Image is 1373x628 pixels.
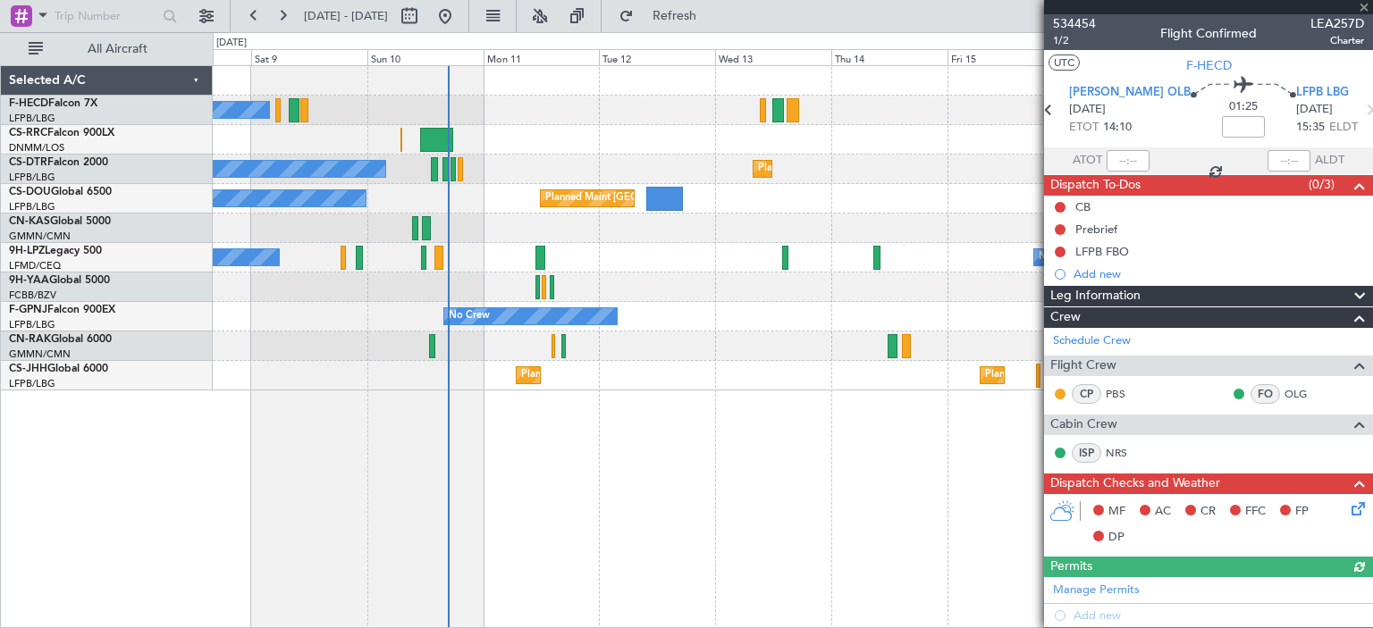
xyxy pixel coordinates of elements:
span: F-HECD [1186,56,1232,75]
div: Fri 15 [948,49,1064,65]
div: CB [1075,199,1091,214]
a: LFPB/LBG [9,200,55,214]
button: Refresh [611,2,718,30]
span: Cabin Crew [1050,414,1117,435]
a: LFPB/LBG [9,377,55,390]
span: CN-KAS [9,216,50,227]
a: GMMN/CMN [9,230,71,243]
a: NRS [1106,445,1146,461]
span: 01:25 [1229,98,1258,116]
a: OLG [1285,386,1325,402]
a: FCBB/BZV [9,289,56,302]
span: CS-JHH [9,364,47,374]
span: 14:10 [1103,119,1132,137]
div: Tue 12 [599,49,715,65]
a: CS-DTRFalcon 2000 [9,157,108,168]
input: Trip Number [55,3,157,29]
button: UTC [1049,54,1080,71]
span: ATOT [1073,152,1102,170]
a: CS-DOUGlobal 6500 [9,187,112,197]
span: Dispatch To-Dos [1050,175,1141,196]
span: [PERSON_NAME] OLB [1069,84,1191,102]
button: All Aircraft [20,35,194,63]
span: CS-RRC [9,128,47,138]
span: ALDT [1315,152,1344,170]
a: 9H-YAAGlobal 5000 [9,275,110,286]
a: Schedule Crew [1053,332,1131,350]
div: Planned Maint Sofia [758,155,849,182]
span: LFPB LBG [1296,84,1349,102]
a: LFPB/LBG [9,112,55,125]
a: CS-JHHGlobal 6000 [9,364,108,374]
span: CS-DOU [9,187,51,197]
span: F-HECD [9,98,48,109]
div: Thu 14 [831,49,948,65]
span: [DATE] - [DATE] [304,8,388,24]
a: PBS [1106,386,1146,402]
span: Charter [1310,33,1364,48]
span: F-GPNJ [9,305,47,315]
span: 1/2 [1053,33,1096,48]
span: All Aircraft [46,43,189,55]
span: 9H-YAA [9,275,49,286]
div: FO [1251,384,1280,404]
span: AC [1155,503,1171,521]
a: LFPB/LBG [9,171,55,184]
div: Add new [1074,266,1364,281]
a: LFMD/CEQ [9,259,61,272]
div: [DATE] [216,36,247,51]
a: LFPB/LBG [9,318,55,331]
span: CR [1200,503,1216,521]
a: GMMN/CMN [9,347,71,361]
div: Planned Maint [GEOGRAPHIC_DATA] ([GEOGRAPHIC_DATA]) [985,362,1267,389]
a: CS-RRCFalcon 900LX [9,128,114,138]
div: Flight Confirmed [1160,24,1257,43]
span: 15:35 [1296,119,1325,137]
span: CS-DTR [9,157,47,168]
span: Crew [1050,307,1081,328]
div: Prebrief [1075,222,1117,237]
span: LEA257D [1310,14,1364,33]
span: ETOT [1069,119,1099,137]
span: 9H-LPZ [9,246,45,256]
div: CP [1072,384,1101,404]
span: Flight Crew [1050,356,1116,376]
span: Leg Information [1050,286,1141,306]
div: No Crew [1039,244,1080,271]
span: 534454 [1053,14,1096,33]
div: Sat 9 [251,49,367,65]
a: CN-KASGlobal 5000 [9,216,111,227]
span: FP [1295,503,1309,521]
span: Refresh [637,10,712,22]
a: F-HECDFalcon 7X [9,98,97,109]
span: Dispatch Checks and Weather [1050,473,1220,494]
span: [DATE] [1296,101,1333,119]
a: DNMM/LOS [9,141,64,155]
span: FFC [1245,503,1266,521]
div: LFPB FBO [1075,244,1129,259]
div: Mon 11 [484,49,600,65]
span: (0/3) [1309,175,1335,194]
span: [DATE] [1069,101,1106,119]
div: Wed 13 [715,49,831,65]
div: No Crew [449,303,490,330]
span: ELDT [1329,119,1358,137]
div: ISP [1072,443,1101,463]
span: DP [1108,529,1125,547]
a: 9H-LPZLegacy 500 [9,246,102,256]
span: MF [1108,503,1125,521]
span: CN-RAK [9,334,51,345]
a: CN-RAKGlobal 6000 [9,334,112,345]
div: Planned Maint [GEOGRAPHIC_DATA] ([GEOGRAPHIC_DATA]) [545,185,827,212]
a: F-GPNJFalcon 900EX [9,305,115,315]
div: Planned Maint [GEOGRAPHIC_DATA] ([GEOGRAPHIC_DATA]) [521,362,803,389]
div: Sun 10 [367,49,484,65]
